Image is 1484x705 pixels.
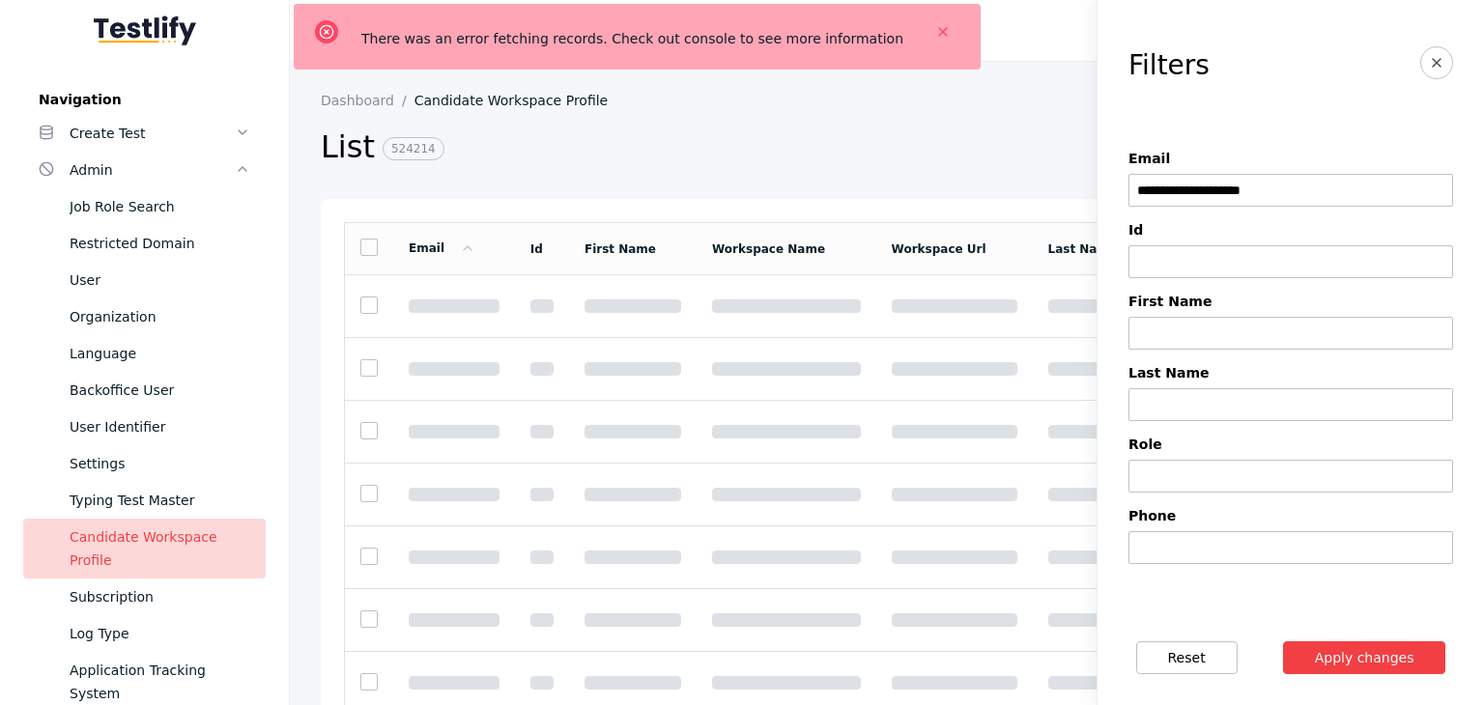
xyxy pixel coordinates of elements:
a: Dashboard [321,93,414,108]
a: Language [23,335,266,372]
a: Candidate Workspace Profile [23,519,266,578]
div: Restricted Domain [70,232,250,255]
td: Workspace Url [876,223,1033,275]
div: Organization [70,305,250,328]
a: Job Role Search [23,188,266,225]
label: First Name [1128,294,1453,309]
label: Navigation [23,92,266,107]
a: Log Type [23,615,266,652]
a: Backoffice User [23,372,266,409]
div: Job Role Search [70,195,250,218]
div: Typing Test Master [70,489,250,512]
a: Subscription [23,578,266,615]
button: Apply changes [1283,641,1446,674]
div: Subscription [70,585,250,608]
label: Last Name [1128,365,1453,381]
div: User Identifier [70,415,250,438]
a: Last Name [1048,242,1118,256]
label: Role [1128,437,1453,452]
a: Id [530,242,543,256]
div: Application Tracking System [70,659,250,705]
a: Email [409,241,475,255]
a: Candidate Workspace Profile [414,93,624,108]
h2: List [321,127,1129,168]
a: Restricted Domain [23,225,266,262]
a: First Name [585,242,656,256]
div: Settings [70,452,250,475]
a: Settings [23,445,266,482]
span: 524214 [383,137,444,160]
h3: Filters [1128,50,1210,81]
a: User [23,262,266,298]
button: Reset [1136,641,1238,674]
div: User [70,268,250,292]
label: Email [1128,151,1453,166]
a: Organization [23,298,266,335]
a: Typing Test Master [23,482,266,519]
td: Workspace Name [697,223,876,275]
div: Backoffice User [70,379,250,402]
div: Log Type [70,622,250,645]
div: Admin [70,158,235,182]
label: Id [1128,222,1453,238]
div: Language [70,342,250,365]
img: Testlify - Backoffice [94,15,196,45]
div: Create Test [70,122,235,145]
label: Phone [1128,508,1453,523]
div: Candidate Workspace Profile [70,525,250,572]
a: User Identifier [23,409,266,445]
div: There was an error fetching records. Check out console to see more information [361,27,903,37]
